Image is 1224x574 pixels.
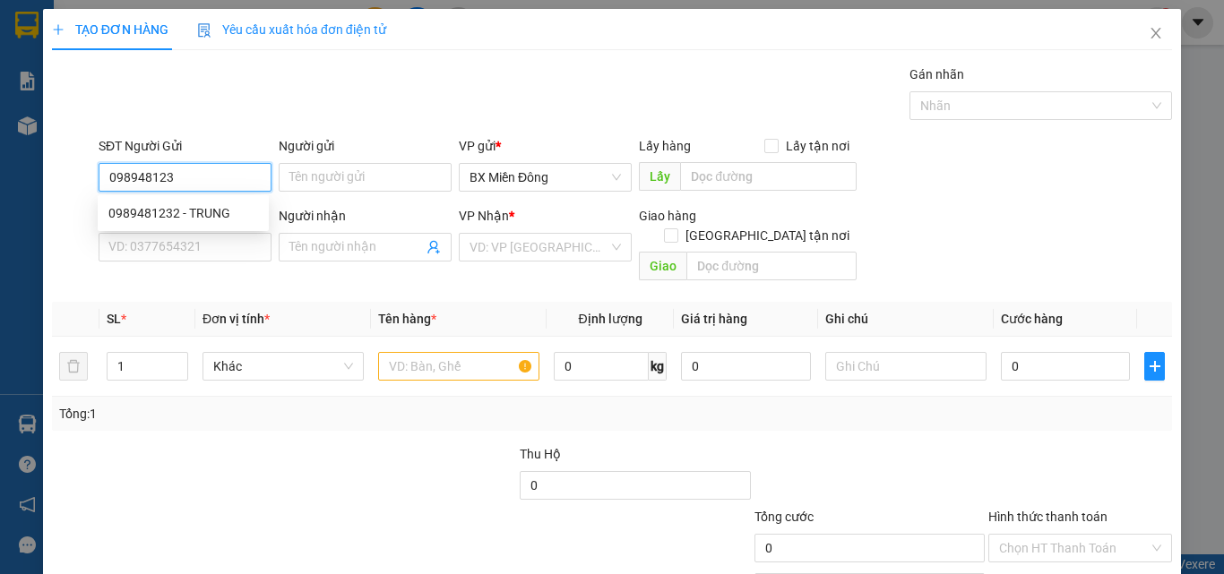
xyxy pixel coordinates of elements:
span: Tổng cước [754,510,814,524]
th: Ghi chú [818,302,994,337]
span: close [1149,26,1163,40]
input: Dọc đường [680,162,857,191]
input: Dọc đường [686,252,857,280]
label: Hình thức thanh toán [988,510,1108,524]
div: VP gửi [459,136,632,156]
input: VD: Bàn, Ghế [378,352,539,381]
li: Cúc Tùng [9,9,260,43]
label: Gán nhãn [909,67,964,81]
span: Thu Hộ [520,447,561,461]
span: Đơn vị tính [203,312,270,326]
span: user-add [427,240,441,254]
div: 0989481232 - TRUNG [108,203,258,223]
span: Định lượng [578,312,642,326]
span: SL [107,312,121,326]
div: SĐT Người Gửi [99,136,272,156]
img: icon [197,23,211,38]
span: Lấy [639,162,680,191]
span: plus [1145,359,1164,373]
span: TẠO ĐƠN HÀNG [52,22,168,37]
input: 0 [681,352,810,381]
div: Tổng: 1 [59,404,474,424]
span: Giá trị hàng [681,312,747,326]
div: Người nhận [279,206,452,226]
b: 339 Đinh Bộ Lĩnh, P26 [9,99,94,133]
span: plus [52,23,65,36]
span: kg [649,352,667,381]
li: VP BX Miền Đông [9,76,124,96]
span: Cước hàng [1001,312,1063,326]
span: Lấy hàng [639,139,691,153]
button: delete [59,352,88,381]
span: environment [9,99,22,112]
div: Người gửi [279,136,452,156]
button: Close [1131,9,1181,59]
span: Lấy tận nơi [779,136,857,156]
div: 0989481232 - TRUNG [98,199,269,227]
span: Giao hàng [639,209,696,223]
span: VP Nhận [459,209,509,223]
span: Khác [213,353,353,380]
span: Tên hàng [378,312,436,326]
span: Yêu cầu xuất hóa đơn điện tử [197,22,386,37]
span: [GEOGRAPHIC_DATA] tận nơi [678,226,857,245]
button: plus [1144,352,1165,381]
input: Ghi Chú [825,352,987,381]
span: Giao [639,252,686,280]
li: VP BX Phía Nam [GEOGRAPHIC_DATA] [124,76,238,135]
span: BX Miền Đông [470,164,621,191]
